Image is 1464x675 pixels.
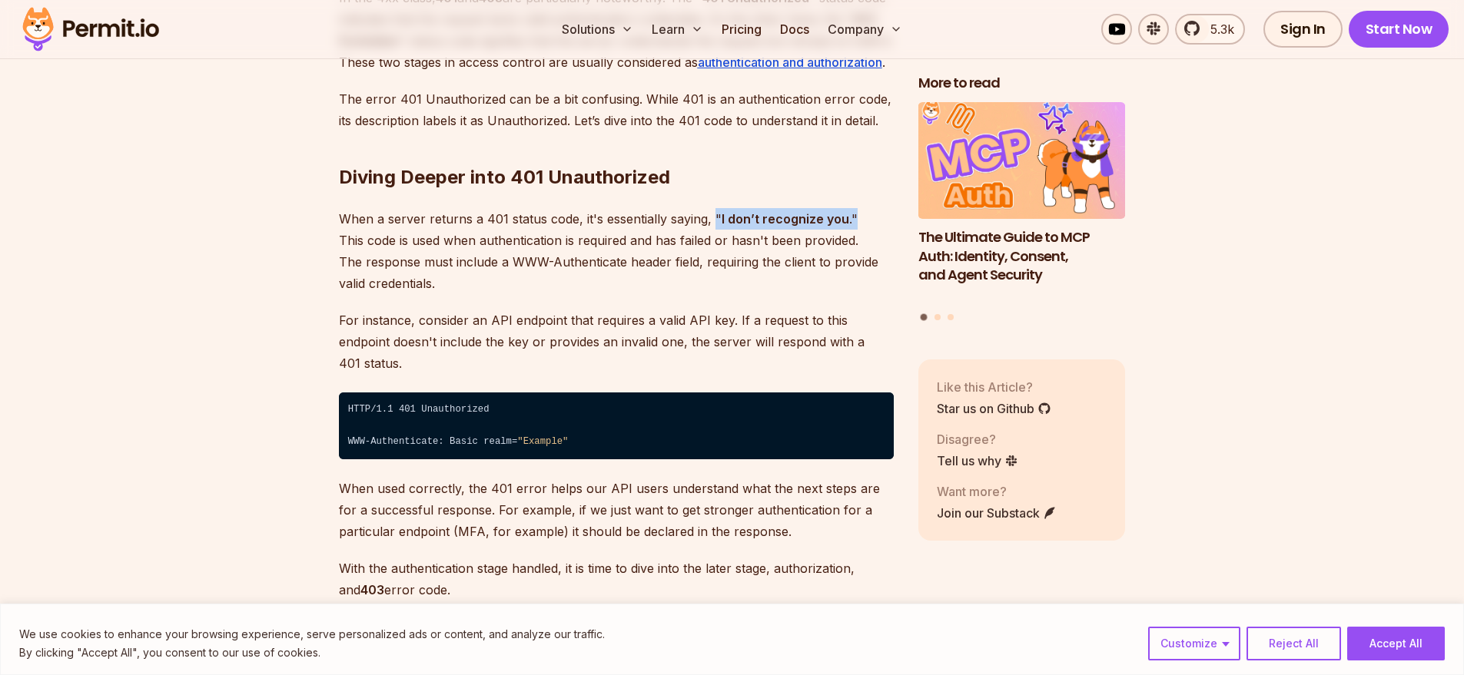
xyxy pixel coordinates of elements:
img: Permit logo [15,3,166,55]
button: Company [822,14,908,45]
button: Accept All [1347,627,1445,660]
p: We use cookies to enhance your browsing experience, serve personalized ads or content, and analyz... [19,625,605,644]
p: The error 401 Unauthorized can be a bit confusing. While 401 is an authentication error code, its... [339,88,894,131]
p: With the authentication stage handled, it is time to dive into the later stage, authorization, an... [339,558,894,601]
p: By clicking "Accept All", you consent to our use of cookies. [19,644,605,662]
a: Sign In [1263,11,1343,48]
h2: Diving Deeper into 401 Unauthorized [339,104,894,190]
h2: More to read [918,74,1126,93]
a: Docs [774,14,815,45]
button: Go to slide 1 [921,313,928,320]
a: Tell us why [937,451,1018,469]
a: The Ultimate Guide to MCP Auth: Identity, Consent, and Agent SecurityThe Ultimate Guide to MCP Au... [918,102,1126,304]
p: Want more? [937,481,1057,500]
span: 5.3k [1201,20,1234,38]
button: Reject All [1247,627,1341,660]
button: Go to slide 3 [948,313,954,319]
code: HTTP/1.1 401 Unauthorized ⁠ WWW-Authenticate: Basic realm= [339,392,894,460]
a: authentication and authorization [698,55,882,70]
a: Start Now [1349,11,1449,48]
button: Learn [646,14,709,45]
img: The Ultimate Guide to MCP Auth: Identity, Consent, and Agent Security [918,102,1126,219]
a: Join our Substack [937,503,1057,521]
button: Solutions [556,14,639,45]
h3: The Ultimate Guide to MCP Auth: Identity, Consent, and Agent Security [918,227,1126,284]
strong: 403 [360,582,384,597]
a: Star us on Github [937,399,1051,417]
button: Go to slide 2 [935,313,941,319]
a: Pricing [715,14,768,45]
li: 1 of 3 [918,102,1126,304]
a: 5.3k [1175,14,1245,45]
p: When used correctly, the 401 error helps our API users understand what the next steps are for a s... [339,478,894,542]
p: For instance, consider an API endpoint that requires a valid API key. If a request to this endpoi... [339,309,894,374]
div: Posts [918,102,1126,323]
button: Customize [1148,627,1240,660]
p: Disagree? [937,429,1018,448]
p: When a server returns a 401 status code, it's essentially saying, " ." This code is used when aut... [339,208,894,294]
p: Like this Article? [937,377,1051,395]
span: "Example" [517,436,568,447]
strong: I don’t recognize you [722,211,849,227]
